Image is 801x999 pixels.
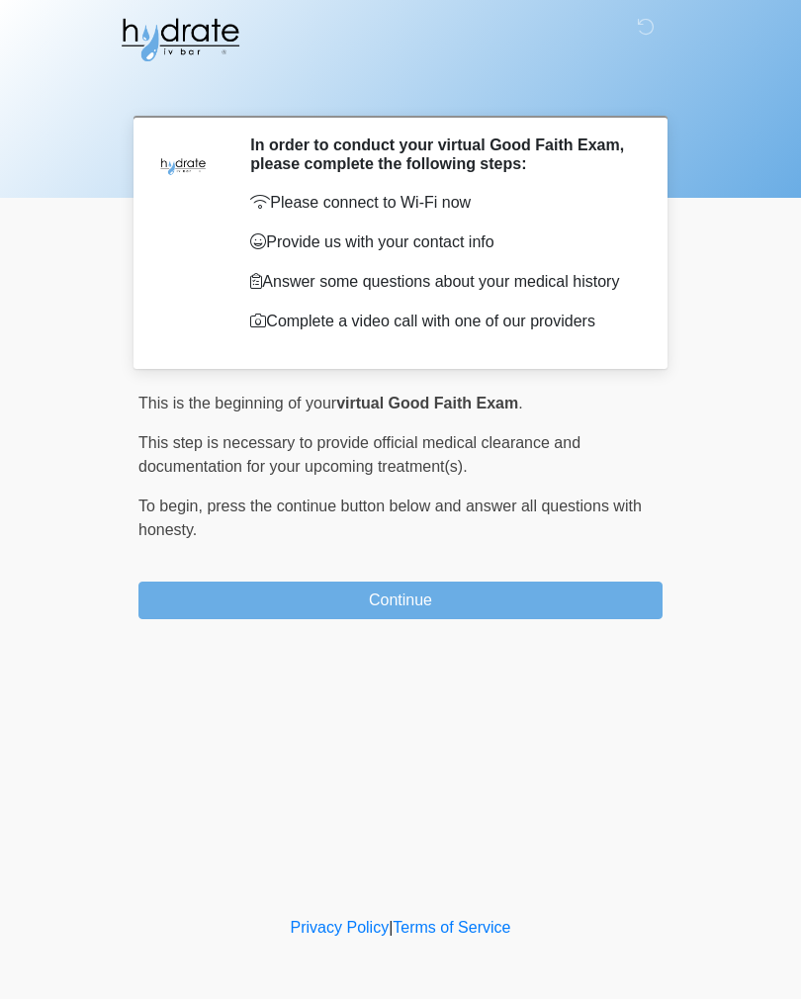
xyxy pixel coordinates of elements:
[124,71,677,108] h1: ‎ ‎ ‎
[138,498,642,538] span: press the continue button below and answer all questions with honesty.
[138,582,663,619] button: Continue
[138,498,207,514] span: To begin,
[250,270,633,294] p: Answer some questions about your medical history
[393,919,510,936] a: Terms of Service
[291,919,390,936] a: Privacy Policy
[250,136,633,173] h2: In order to conduct your virtual Good Faith Exam, please complete the following steps:
[250,310,633,333] p: Complete a video call with one of our providers
[138,434,580,475] span: This step is necessary to provide official medical clearance and documentation for your upcoming ...
[153,136,213,195] img: Agent Avatar
[138,395,336,411] span: This is the beginning of your
[389,919,393,936] a: |
[250,230,633,254] p: Provide us with your contact info
[336,395,518,411] strong: virtual Good Faith Exam
[119,15,241,64] img: Hydrate IV Bar - Fort Collins Logo
[250,191,633,215] p: Please connect to Wi-Fi now
[518,395,522,411] span: .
